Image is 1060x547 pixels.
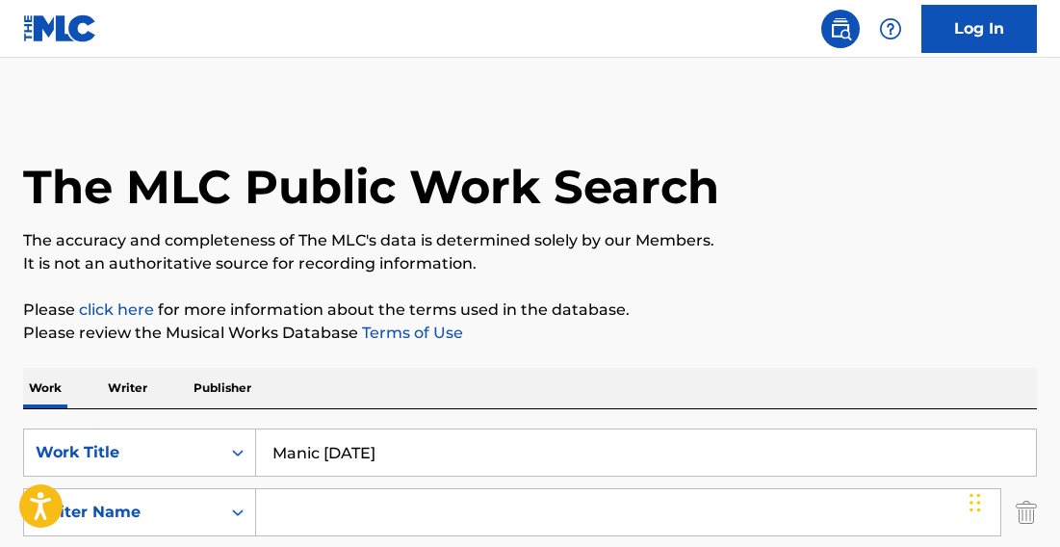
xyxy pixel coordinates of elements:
p: Publisher [188,368,257,408]
a: Terms of Use [358,324,463,342]
div: Writer Name [36,501,209,524]
img: MLC Logo [23,14,97,42]
img: search [829,17,852,40]
a: Public Search [821,10,860,48]
p: Writer [102,368,153,408]
p: It is not an authoritative source for recording information. [23,252,1037,275]
h1: The MLC Public Work Search [23,158,719,216]
div: Work Title [36,441,209,464]
p: Please review the Musical Works Database [23,322,1037,345]
p: Work [23,368,67,408]
img: help [879,17,902,40]
p: Please for more information about the terms used in the database. [23,299,1037,322]
p: The accuracy and completeness of The MLC's data is determined solely by our Members. [23,229,1037,252]
div: Drag [970,474,981,532]
a: click here [79,300,154,319]
iframe: Chat Widget [964,455,1060,547]
a: Log In [921,5,1037,53]
div: Help [871,10,910,48]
